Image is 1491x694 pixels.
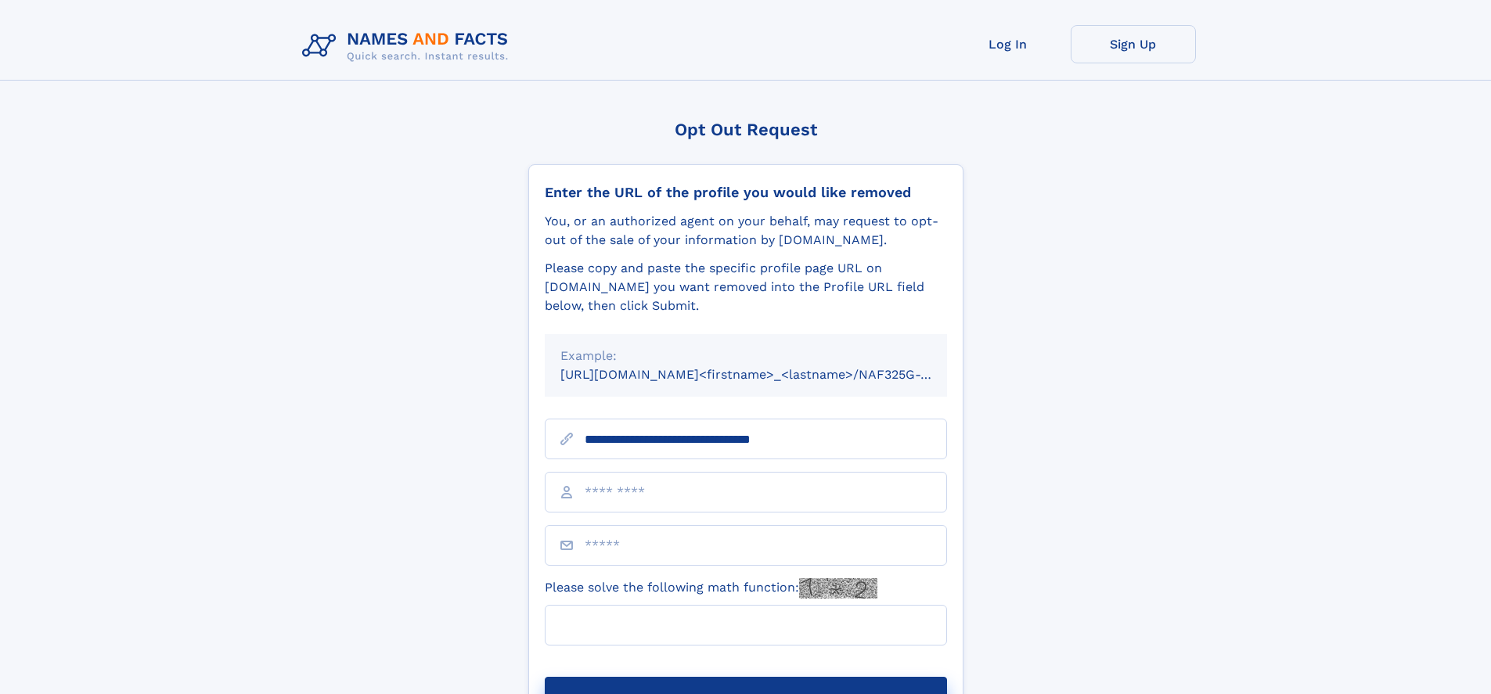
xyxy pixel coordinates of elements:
a: Sign Up [1071,25,1196,63]
img: Logo Names and Facts [296,25,521,67]
label: Please solve the following math function: [545,578,877,599]
div: Enter the URL of the profile you would like removed [545,184,947,201]
a: Log In [945,25,1071,63]
div: Opt Out Request [528,120,963,139]
small: [URL][DOMAIN_NAME]<firstname>_<lastname>/NAF325G-xxxxxxxx [560,367,977,382]
div: Please copy and paste the specific profile page URL on [DOMAIN_NAME] you want removed into the Pr... [545,259,947,315]
div: You, or an authorized agent on your behalf, may request to opt-out of the sale of your informatio... [545,212,947,250]
div: Example: [560,347,931,365]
